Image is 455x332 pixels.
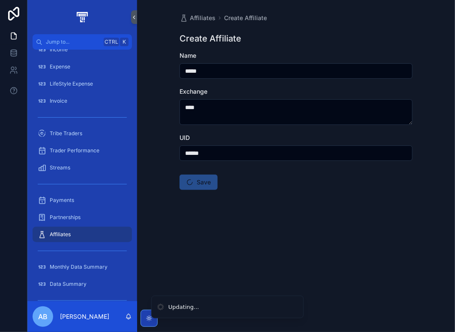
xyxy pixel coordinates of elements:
[50,98,67,104] span: Invoice
[33,34,132,50] button: Jump to...CtrlK
[33,143,132,158] a: Trader Performance
[50,147,99,154] span: Trader Performance
[50,231,71,238] span: Affiliates
[50,214,81,221] span: Partnerships
[50,63,70,70] span: Expense
[33,193,132,208] a: Payments
[33,259,132,275] a: Monthly Data Summary
[190,14,216,22] span: Affiliates
[46,39,100,45] span: Jump to...
[33,76,132,92] a: LifeStyle Expense
[50,264,108,270] span: Monthly Data Summary
[33,59,132,74] a: Expense
[33,93,132,109] a: Invoice
[168,303,199,311] div: Updating...
[50,197,74,204] span: Payments
[33,210,132,225] a: Partnerships
[33,160,132,175] a: Streams
[33,42,132,57] a: Income
[104,38,119,46] span: Ctrl
[180,33,241,44] h1: Create Affiliate
[180,14,216,22] a: Affiliates
[33,126,132,141] a: Tribe Traders
[180,134,190,141] span: UID
[224,14,267,22] a: Create Affiliate
[180,52,196,59] span: Name
[50,164,70,171] span: Streams
[75,10,89,24] img: App logo
[27,50,137,301] div: scrollable content
[50,281,87,288] span: Data Summary
[33,227,132,242] a: Affiliates
[60,312,109,321] p: [PERSON_NAME]
[121,39,128,45] span: K
[180,88,207,95] span: Exchange
[38,311,48,322] span: AB
[50,80,93,87] span: LifeStyle Expense
[50,130,82,137] span: Tribe Traders
[50,46,68,53] span: Income
[33,276,132,292] a: Data Summary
